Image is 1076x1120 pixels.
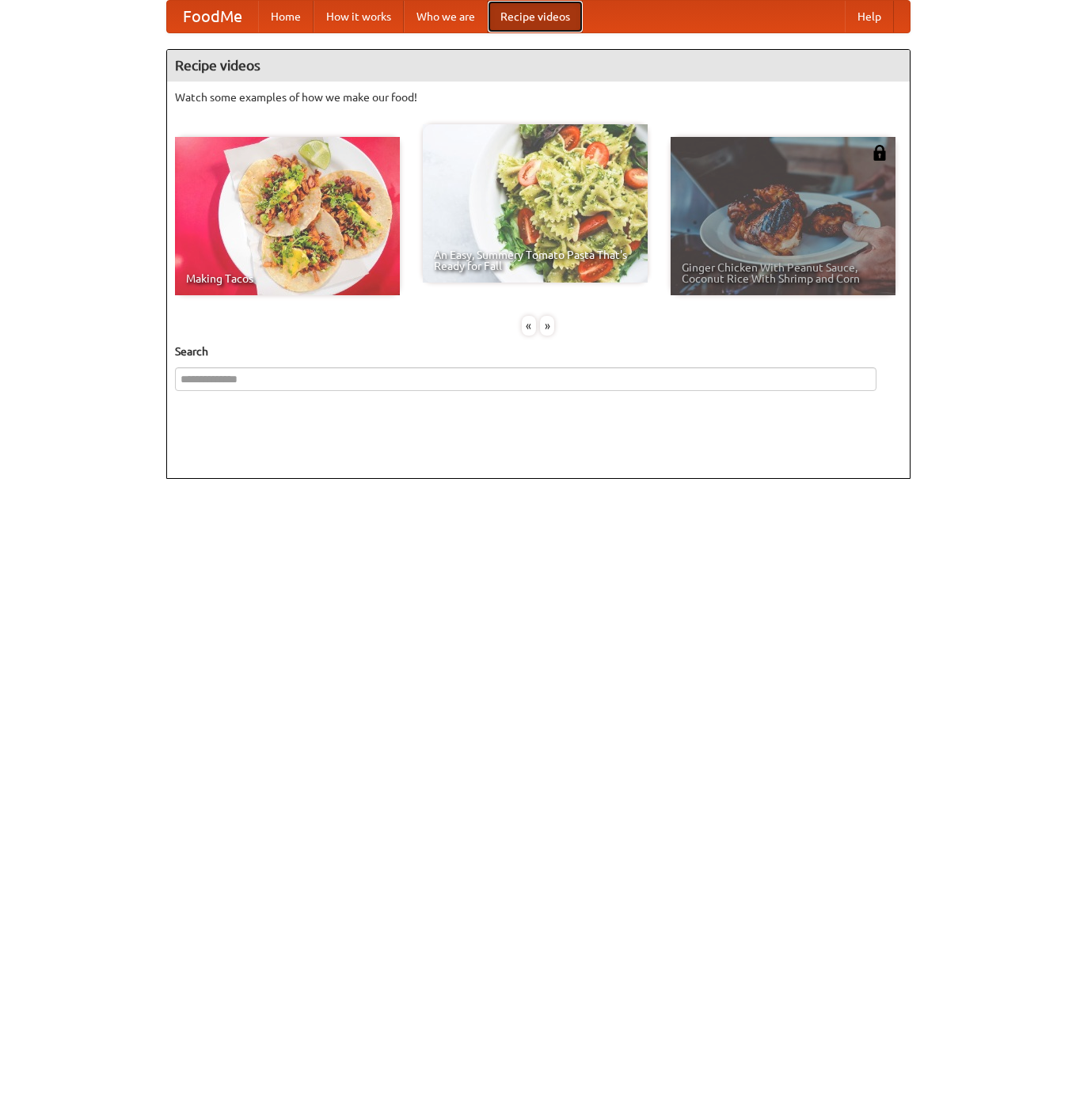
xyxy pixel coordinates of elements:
a: An Easy, Summery Tomato Pasta That's Ready for Fall [423,124,648,283]
div: « [522,316,536,336]
a: Help [845,1,894,32]
h4: Recipe videos [167,50,910,82]
a: Making Tacos [175,137,400,295]
a: Recipe videos [488,1,583,32]
a: FoodMe [167,1,258,32]
h5: Search [175,344,902,359]
a: How it works [314,1,404,32]
a: Who we are [404,1,488,32]
span: Making Tacos [186,273,389,284]
a: Home [258,1,314,32]
span: An Easy, Summery Tomato Pasta That's Ready for Fall [434,249,637,271]
div: » [540,316,554,336]
img: 483408.png [872,145,888,161]
p: Watch some examples of how we make our food! [175,89,902,105]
